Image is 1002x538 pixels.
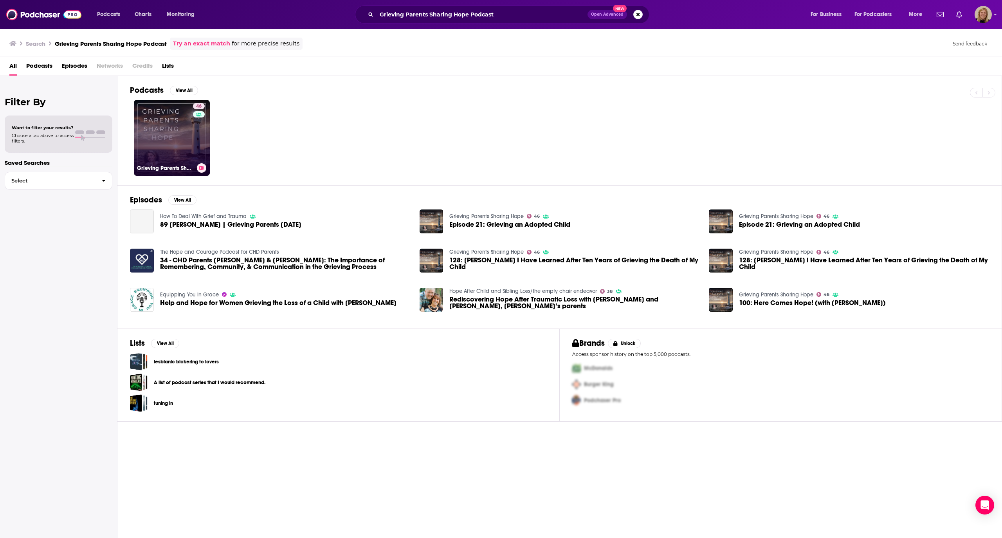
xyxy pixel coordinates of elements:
img: Podchaser - Follow, Share and Rate Podcasts [6,7,81,22]
a: 46 [527,214,540,218]
h2: Podcasts [130,85,164,95]
span: 46 [534,215,540,218]
a: tuning in [154,399,173,408]
button: open menu [92,8,130,21]
button: View All [151,339,179,348]
span: Burger King [584,381,614,388]
button: View All [168,195,196,205]
span: 38 [607,290,613,293]
img: Rediscovering Hope After Traumatic Loss with Dave and Laura Diehl, Rebecca’s parents [420,288,443,312]
a: 128: Ten Things I Have Learned After Ten Years of Grieving the Death of My Child [739,257,989,270]
a: tuning in [130,394,148,412]
a: Hope After Child and Sibling Loss/the empty chair endeavor [449,288,597,294]
button: open menu [903,8,932,21]
a: Try an exact match [173,39,230,48]
a: Grieving Parents Sharing Hope [449,213,524,220]
img: Third Pro Logo [569,392,584,408]
span: For Business [811,9,842,20]
a: EpisodesView All [130,195,196,205]
a: All [9,60,17,76]
span: Logged in as avansolkema [975,6,992,23]
h2: Brands [572,338,605,348]
a: 128: Ten Things I Have Learned After Ten Years of Grieving the Death of My Child [709,249,733,273]
span: Credits [132,60,153,76]
a: Podcasts [26,60,52,76]
a: Grieving Parents Sharing Hope [449,249,524,255]
span: 100: Here Comes Hope! (with [PERSON_NAME]) [739,300,886,306]
a: Episode 21: Grieving an Adopted Child [449,221,570,228]
h3: Grieving Parents Sharing Hope Podcast [55,40,167,47]
button: View All [170,86,198,95]
span: McDonalds [584,365,613,372]
h3: Search [26,40,45,47]
a: 100: Here Comes Hope! (with Dave Diehl) [739,300,886,306]
span: 46 [824,293,829,296]
a: How To Deal With Grief and Trauma [160,213,247,220]
img: 100: Here Comes Hope! (with Dave Diehl) [709,288,733,312]
span: 34 - CHD Parents [PERSON_NAME] & [PERSON_NAME]: The Importance of Remembering, Community, & Commu... [160,257,410,270]
a: 46 [193,103,205,109]
img: 34 - CHD Parents Carlee & Randy Doss: The Importance of Remembering, Community, & Communication i... [130,249,154,273]
button: Open AdvancedNew [588,10,627,19]
a: PodcastsView All [130,85,198,95]
a: Equipping You in Grace [160,291,219,298]
img: Episode 21: Grieving an Adopted Child [420,209,443,233]
button: Show profile menu [975,6,992,23]
a: 46 [527,250,540,255]
h2: Lists [130,338,145,348]
div: Open Intercom Messenger [975,496,994,515]
a: lesbianic bickering to lovers [154,357,219,366]
img: Episode 21: Grieving an Adopted Child [709,209,733,233]
a: 46 [816,250,829,255]
a: 89 Martina Sandles | Grieving Parents 10 Years Later [160,221,301,228]
a: 34 - CHD Parents Carlee & Randy Doss: The Importance of Remembering, Community, & Communication i... [160,257,410,270]
img: User Profile [975,6,992,23]
span: 128: [PERSON_NAME] I Have Learned After Ten Years of Grieving the Death of My Child [449,257,699,270]
a: Episodes [62,60,87,76]
a: A list of podcast series that I would recommend. [154,378,265,387]
input: Search podcasts, credits, & more... [377,8,588,21]
a: Help and Hope for Women Grieving the Loss of a Child with Jackie Gibson [160,300,396,306]
h3: Grieving Parents Sharing Hope [137,165,194,172]
button: open menu [161,8,205,21]
span: 46 [824,215,829,218]
a: 46Grieving Parents Sharing Hope [134,100,210,176]
p: Saved Searches [5,159,112,166]
span: Select [5,178,96,183]
a: Show notifications dropdown [953,8,965,21]
span: New [613,5,627,12]
img: Help and Hope for Women Grieving the Loss of a Child with Jackie Gibson [130,288,154,312]
p: Access sponsor history on the top 5,000 podcasts. [572,351,989,357]
button: open menu [849,8,903,21]
span: 46 [824,251,829,254]
span: 89 [PERSON_NAME] | Grieving Parents [DATE] [160,221,301,228]
div: Search podcasts, credits, & more... [362,5,657,23]
a: A list of podcast series that I would recommend. [130,374,148,391]
span: Charts [135,9,151,20]
button: Select [5,172,112,190]
span: 46 [196,103,202,110]
a: Lists [162,60,174,76]
button: Unlock [608,339,641,348]
span: 46 [534,251,540,254]
span: for more precise results [232,39,299,48]
a: 46 [816,292,829,297]
h2: Filter By [5,96,112,108]
img: Second Pro Logo [569,376,584,392]
span: Want to filter your results? [12,125,74,130]
a: Rediscovering Hope After Traumatic Loss with Dave and Laura Diehl, Rebecca’s parents [449,296,699,309]
a: The Hope and Courage Podcast for CHD Parents [160,249,279,255]
span: Rediscovering Hope After Traumatic Loss with [PERSON_NAME] and [PERSON_NAME], [PERSON_NAME]’s par... [449,296,699,309]
span: Help and Hope for Women Grieving the Loss of a Child with [PERSON_NAME] [160,300,396,306]
span: For Podcasters [854,9,892,20]
img: 128: Ten Things I Have Learned After Ten Years of Grieving the Death of My Child [420,249,443,273]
